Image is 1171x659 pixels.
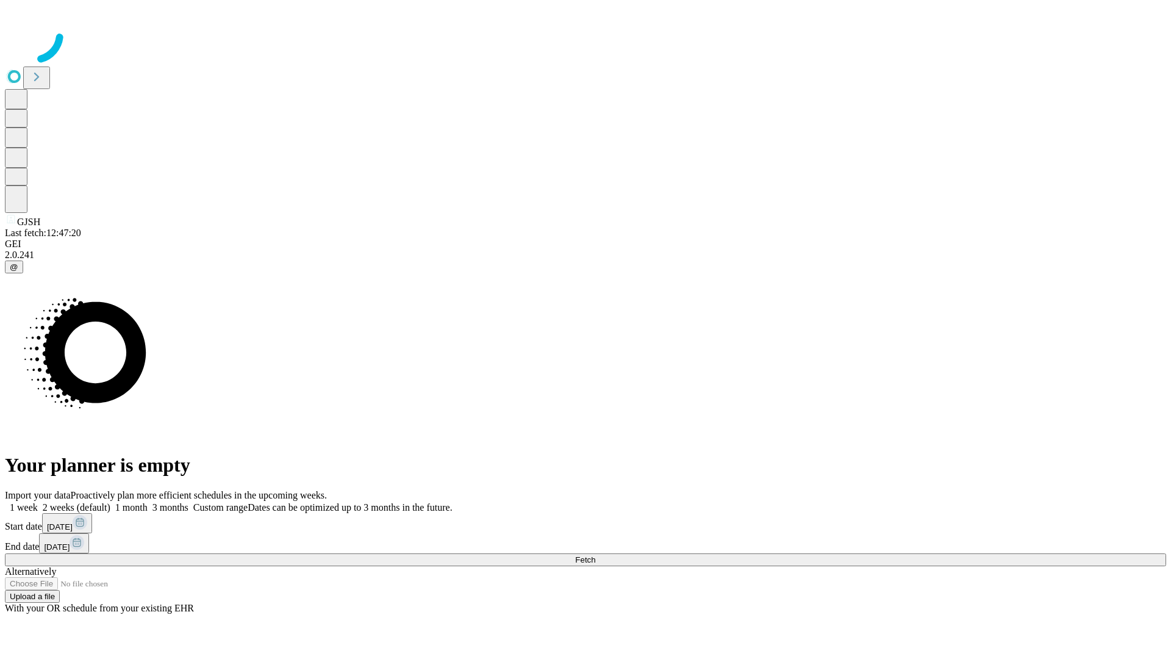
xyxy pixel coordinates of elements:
[47,522,73,531] span: [DATE]
[5,228,81,238] span: Last fetch: 12:47:20
[115,502,148,513] span: 1 month
[5,261,23,273] button: @
[5,533,1166,553] div: End date
[42,513,92,533] button: [DATE]
[5,553,1166,566] button: Fetch
[5,603,194,613] span: With your OR schedule from your existing EHR
[10,502,38,513] span: 1 week
[5,490,71,500] span: Import your data
[43,502,110,513] span: 2 weeks (default)
[193,502,248,513] span: Custom range
[39,533,89,553] button: [DATE]
[17,217,40,227] span: GJSH
[10,262,18,272] span: @
[5,454,1166,477] h1: Your planner is empty
[152,502,188,513] span: 3 months
[5,250,1166,261] div: 2.0.241
[5,590,60,603] button: Upload a file
[71,490,327,500] span: Proactively plan more efficient schedules in the upcoming weeks.
[5,566,56,577] span: Alternatively
[44,542,70,552] span: [DATE]
[248,502,452,513] span: Dates can be optimized up to 3 months in the future.
[575,555,595,564] span: Fetch
[5,239,1166,250] div: GEI
[5,513,1166,533] div: Start date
